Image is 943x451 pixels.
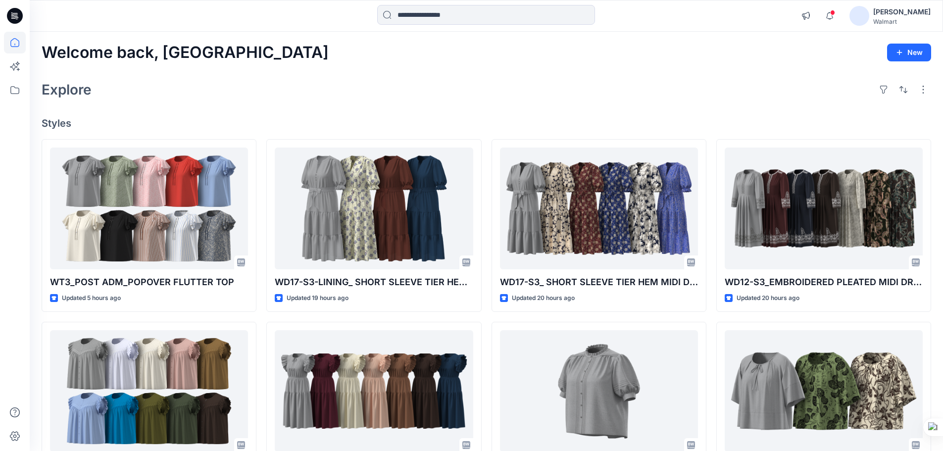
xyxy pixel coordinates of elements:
div: [PERSON_NAME] [873,6,931,18]
p: WD12-S3_EMBROIDERED PLEATED MIDI DRESS [725,275,923,289]
a: WT3_POST ADM_POPOVER FLUTTER TOP [50,148,248,270]
a: WD17-S3_ SHORT SLEEVE TIER HEM MIDI DRESS [500,148,698,270]
p: Updated 20 hours ago [512,293,575,303]
h4: Styles [42,117,931,129]
h2: Explore [42,82,92,98]
p: WD17-S3-LINING_ SHORT SLEEVE TIER HEM MIDI DRESS [275,275,473,289]
a: WD17-S3-LINING_ SHORT SLEEVE TIER HEM MIDI DRESS [275,148,473,270]
img: avatar [849,6,869,26]
p: WD17-S3_ SHORT SLEEVE TIER HEM MIDI DRESS [500,275,698,289]
div: Walmart [873,18,931,25]
p: Updated 19 hours ago [287,293,348,303]
p: Updated 5 hours ago [62,293,121,303]
button: New [887,44,931,61]
a: WD12-S3_EMBROIDERED PLEATED MIDI DRESS [725,148,923,270]
p: Updated 20 hours ago [737,293,799,303]
p: WT3_POST ADM_POPOVER FLUTTER TOP [50,275,248,289]
h2: Welcome back, [GEOGRAPHIC_DATA] [42,44,329,62]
